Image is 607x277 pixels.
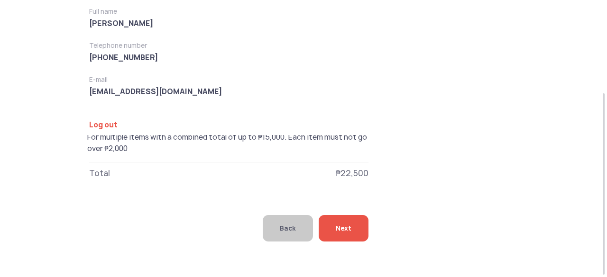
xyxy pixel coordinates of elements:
span: Telephone number [89,41,368,50]
span: [PHONE_NUMBER] [89,52,368,63]
p: For multiple items with a combined total of up to ₱15,000. Each item must not go over ₱2,000 [87,132,370,154]
button: Next [319,215,368,241]
span: Total [89,167,110,180]
a: Log out [89,120,368,130]
span: Next [336,215,351,241]
span: ₱22,500 [336,167,368,180]
span: E-mail [89,75,368,84]
span: [PERSON_NAME] [89,18,368,29]
button: Back [263,215,313,241]
span: [EMAIL_ADDRESS][DOMAIN_NAME] [89,86,368,98]
span: Back [280,215,296,241]
span: Full name [89,7,368,16]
